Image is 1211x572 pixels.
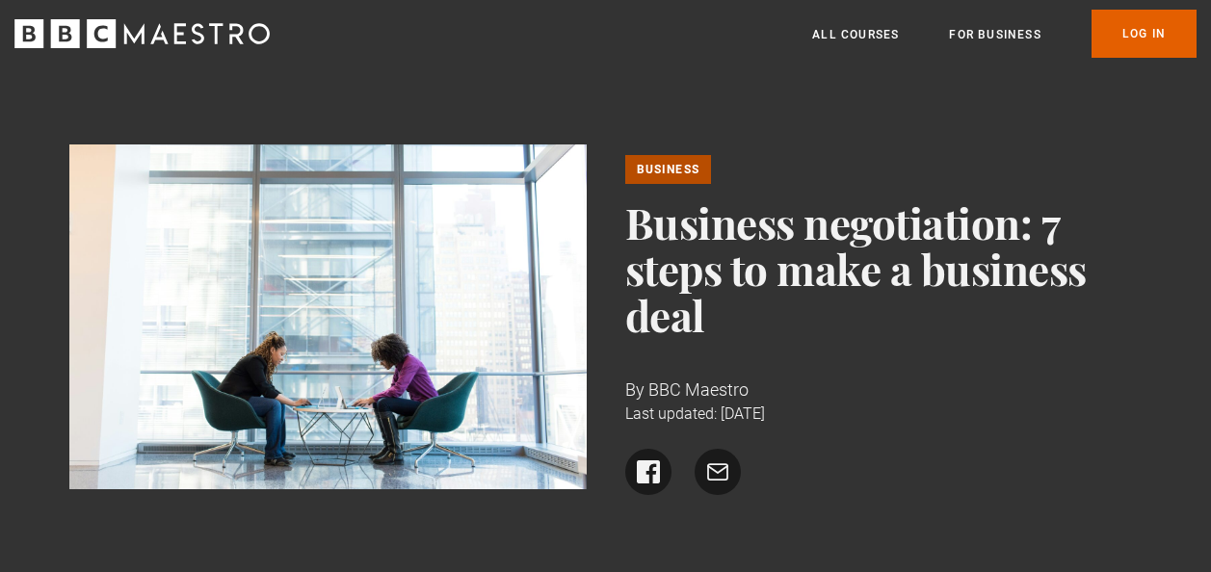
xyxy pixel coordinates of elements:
[949,25,1040,44] a: For business
[1092,10,1197,58] a: Log In
[625,199,1143,338] h1: Business negotiation: 7 steps to make a business deal
[625,379,645,400] span: By
[14,19,270,48] svg: BBC Maestro
[648,379,749,400] span: BBC Maestro
[69,144,587,489] img: 2 people sit facing towards each other working
[812,10,1197,58] nav: Primary
[812,25,899,44] a: All Courses
[625,155,712,184] a: Business
[625,404,765,423] time: Last updated: [DATE]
